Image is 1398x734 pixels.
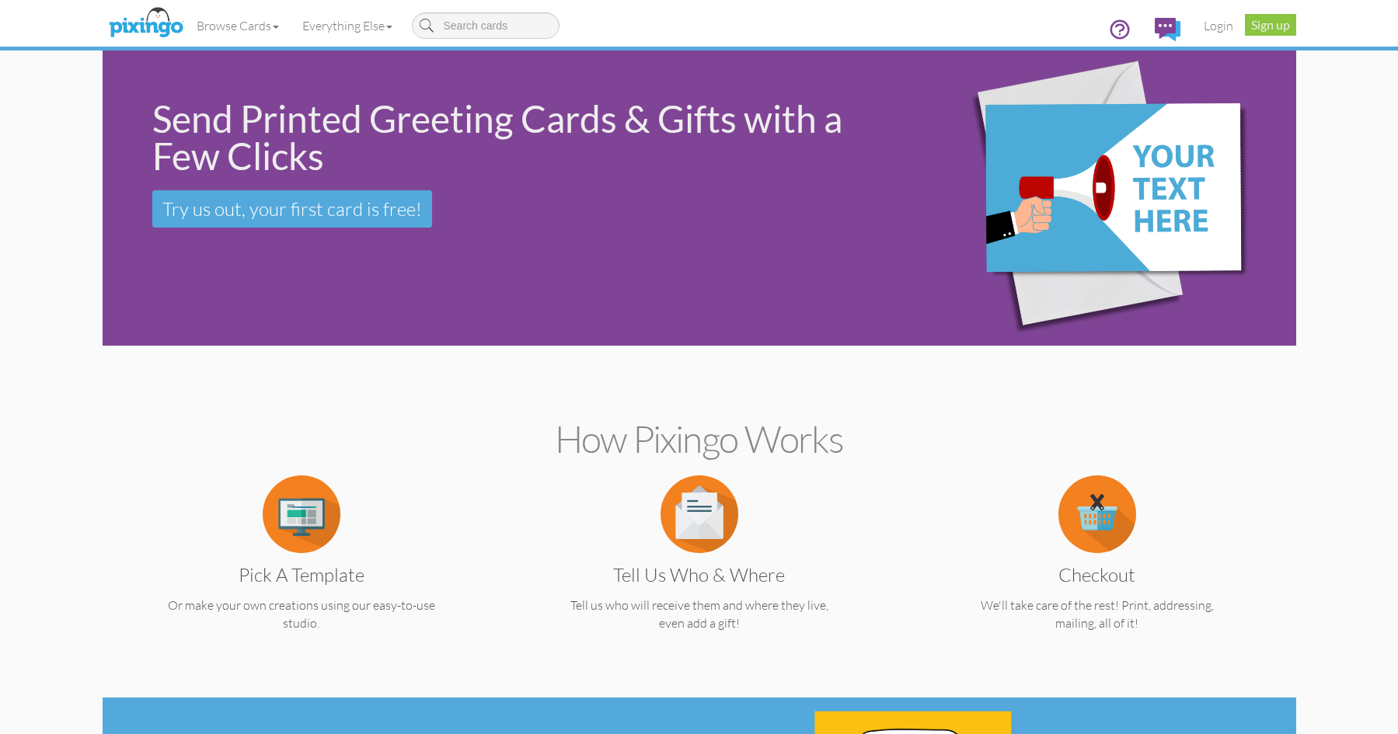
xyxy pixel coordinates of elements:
[940,565,1254,585] h3: Checkout
[133,597,470,632] p: Or make your own creations using our easy-to-use studio.
[1192,6,1245,45] a: Login
[133,505,470,632] a: Pick a Template Or make your own creations using our easy-to-use studio.
[1245,14,1296,36] a: Sign up
[263,475,340,553] img: item.alt
[661,475,738,553] img: item.alt
[929,597,1266,632] p: We'll take care of the rest! Print, addressing, mailing, all of it!
[911,29,1286,368] img: eb544e90-0942-4412-bfe0-c610d3f4da7c.png
[1155,18,1180,41] img: comments.svg
[929,505,1266,632] a: Checkout We'll take care of the rest! Print, addressing, mailing, all of it!
[542,565,856,585] h3: Tell us Who & Where
[185,6,291,45] a: Browse Cards
[152,190,432,228] a: Try us out, your first card is free!
[152,100,886,175] div: Send Printed Greeting Cards & Gifts with a Few Clicks
[105,4,187,43] img: pixingo logo
[145,565,458,585] h3: Pick a Template
[291,6,404,45] a: Everything Else
[162,197,422,221] span: Try us out, your first card is free!
[412,12,560,39] input: Search cards
[531,505,868,632] a: Tell us Who & Where Tell us who will receive them and where they live, even add a gift!
[1058,475,1136,553] img: item.alt
[531,597,868,632] p: Tell us who will receive them and where they live, even add a gift!
[130,419,1269,460] h2: How Pixingo works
